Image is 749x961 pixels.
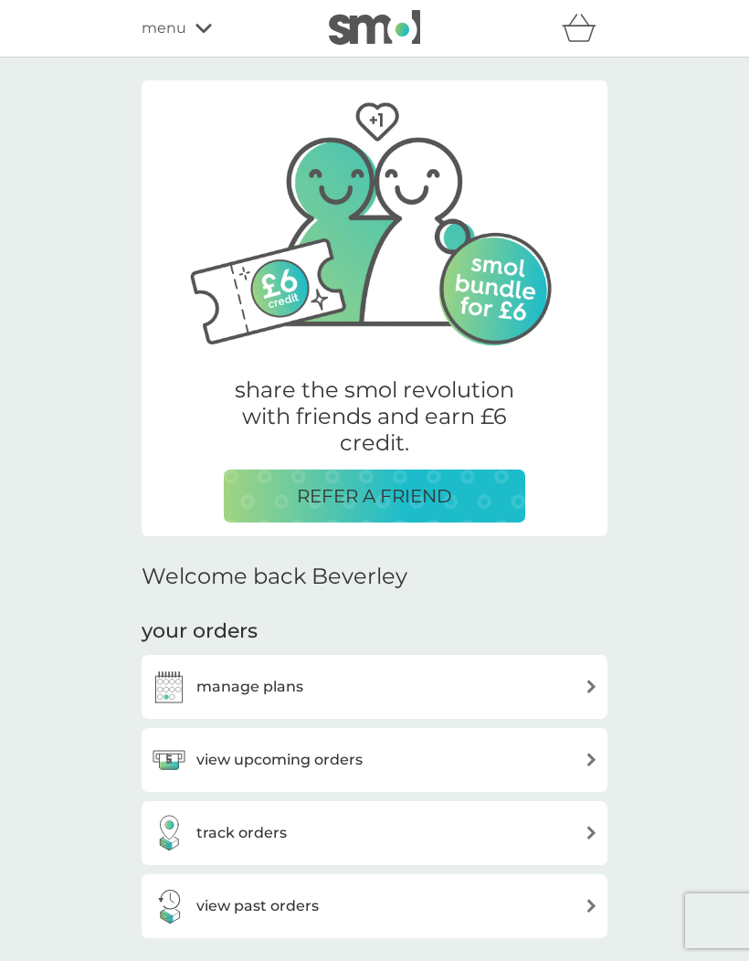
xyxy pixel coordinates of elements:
p: REFER A FRIEND [297,481,452,511]
p: share the smol revolution with friends and earn £6 credit. [224,377,525,456]
h3: track orders [196,821,287,845]
div: basket [562,10,607,47]
span: menu [142,16,186,40]
h3: your orders [142,618,258,646]
img: arrow right [585,753,598,766]
img: Two friends, one with their arm around the other. [169,80,580,354]
a: Two friends, one with their arm around the other.share the smol revolution with friends and earn ... [142,83,607,536]
img: smol [329,10,420,45]
img: arrow right [585,826,598,840]
img: arrow right [585,680,598,693]
h3: manage plans [196,675,303,699]
img: arrow right [585,899,598,913]
h2: Welcome back Beverley [142,564,407,590]
h3: view upcoming orders [196,748,363,772]
h3: view past orders [196,894,319,918]
button: REFER A FRIEND [224,470,525,523]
